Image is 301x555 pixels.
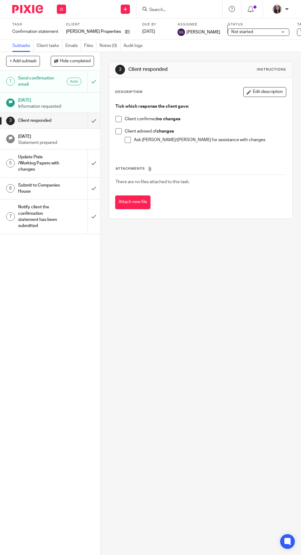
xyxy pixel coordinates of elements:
[51,56,94,66] button: Hide completed
[18,103,94,110] p: Information requested
[6,184,15,193] div: 6
[84,40,96,52] a: Files
[125,116,286,122] p: Client confirmed
[18,140,94,146] p: Statement prepared
[6,159,15,168] div: 5
[6,56,40,66] button: + Add subtask
[18,132,94,140] h1: [DATE]
[18,152,60,174] h1: Update Pixie /Working Papers with changes
[231,30,253,34] span: Not started
[60,59,91,64] span: Hide completed
[65,40,81,52] a: Emails
[115,65,125,75] div: 3
[178,29,185,36] img: svg%3E
[115,104,189,109] strong: Tick which response the client gave:
[115,180,190,184] span: There are no files attached to this task.
[37,40,62,52] a: Client tasks
[67,78,81,85] div: Auto
[6,117,15,125] div: 3
[157,129,174,133] strong: changes
[6,212,15,221] div: 7
[157,117,180,121] strong: no changes
[18,181,60,196] h1: Submit to Companies House
[18,202,60,230] h1: Notify client the confirmation statement has been submitted
[128,66,214,73] h1: Client responded
[243,87,286,97] button: Edit description
[12,29,58,35] div: Confirmation statement
[125,128,286,134] p: Client advised of
[12,22,58,27] label: Task
[12,5,43,13] img: Pixie
[18,116,60,125] h1: Client responded
[115,90,143,94] p: Description
[6,77,15,86] div: 1
[178,22,220,27] label: Assignee
[186,29,220,35] span: [PERSON_NAME]
[115,195,150,209] button: Attach new file
[149,7,204,13] input: Search
[257,67,286,72] div: Instructions
[18,74,60,89] h1: Send confirmation email
[228,22,289,27] label: Status
[272,4,282,14] img: Nicole%202023.jpg
[12,40,33,52] a: Subtasks
[100,40,120,52] a: Notes (0)
[18,96,94,103] h1: [DATE]
[142,29,155,34] span: [DATE]
[115,167,145,170] span: Attachments
[142,22,170,27] label: Due by
[66,29,122,35] p: [PERSON_NAME] Properties Ltd
[134,137,286,143] p: Ask [PERSON_NAME]/[PERSON_NAME] for assistance with changes
[66,22,136,27] label: Client
[123,40,146,52] a: Audit logs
